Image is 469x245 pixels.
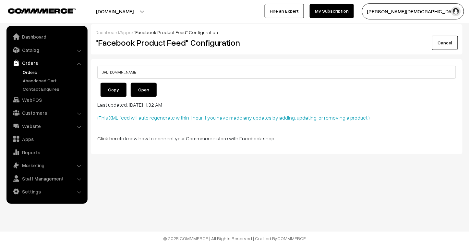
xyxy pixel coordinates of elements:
[21,69,85,76] a: Orders
[97,135,120,142] a: Click here
[8,94,85,106] a: WebPOS
[362,3,464,19] button: [PERSON_NAME][DEMOGRAPHIC_DATA]
[432,36,458,50] a: Cancel
[73,3,156,19] button: [DOMAIN_NAME]
[101,83,126,97] button: Copy
[21,86,85,92] a: Contact Enquires
[120,29,132,35] a: Apps
[95,38,334,48] h2: "Facebook Product Feed" Configuration
[8,8,76,13] img: COMMMERCE
[95,29,119,35] a: Dashboard
[265,4,304,18] a: Hire an Expert
[8,133,85,145] a: Apps
[8,6,65,14] a: COMMMERCE
[451,6,461,16] img: user
[134,29,218,35] span: "Facebook Product Feed" Configuration
[8,146,85,158] a: Reports
[8,120,85,132] a: Website
[97,114,456,122] p: (This XML feed will auto regenerate within 1 hour if you have made any updates by adding, updatin...
[8,31,85,42] a: Dashboard
[97,134,456,142] p: to know how to connect your Commmerce store with Facebook shop.
[21,77,85,84] a: Abandoned Cart
[131,83,157,97] a: Open
[8,186,85,197] a: Settings
[310,4,354,18] a: My Subscription
[277,236,306,241] a: COMMMERCE
[8,107,85,119] a: Customers
[97,101,456,109] p: Last updated: [DATE] 11:32 AM
[8,57,85,69] a: Orders
[95,29,458,36] div: / /
[8,173,85,184] a: Staff Management
[8,44,85,56] a: Catalog
[8,159,85,171] a: Marketing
